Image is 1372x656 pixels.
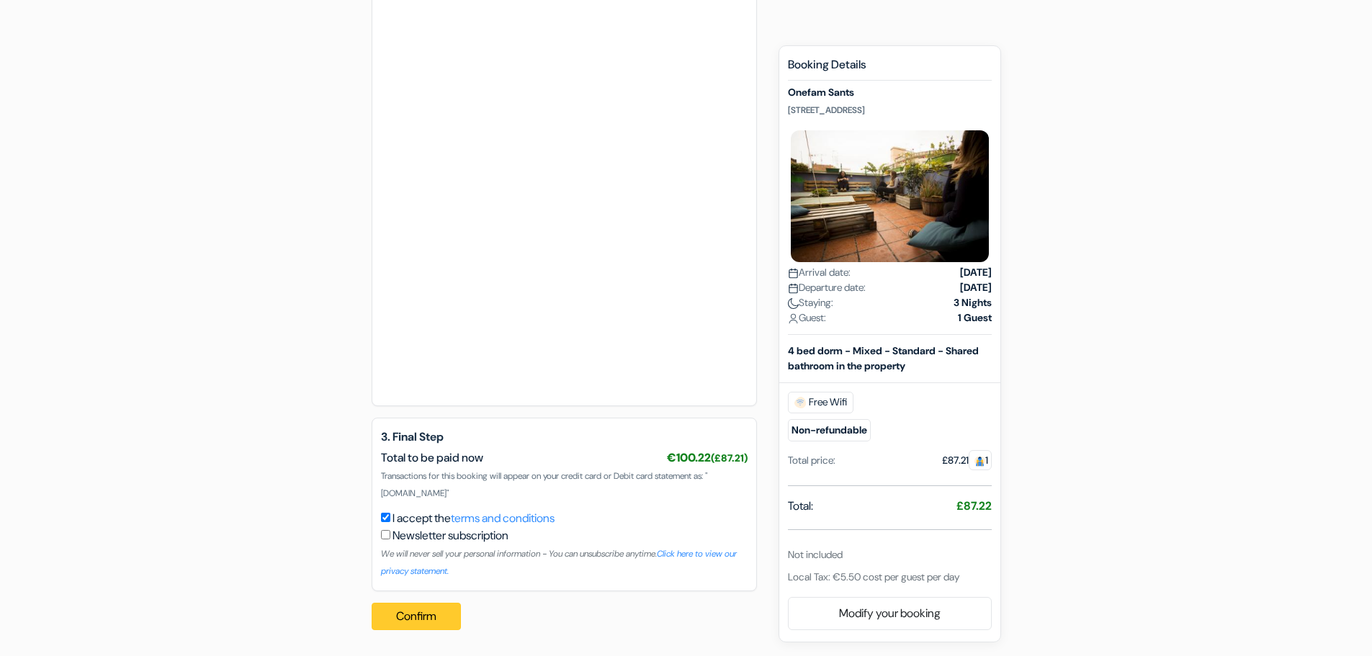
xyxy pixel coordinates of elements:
[393,527,508,544] label: Newsletter subscription
[667,450,748,465] span: €100.22
[788,452,835,467] div: Total price:
[711,451,748,464] small: (£87.21)
[958,310,992,325] strong: 1 Guest
[788,279,866,295] span: Departure date:
[788,58,992,81] h5: Booking Details
[381,430,748,444] h5: 3. Final Step
[372,603,461,630] button: Confirm
[381,548,737,577] small: We will never sell your personal information - You can unsubscribe anytime.
[788,104,992,116] p: [STREET_ADDRESS]
[381,548,737,577] a: Click here to view our privacy statement.
[788,282,799,293] img: calendar.svg
[788,418,871,441] small: Non-refundable
[788,86,992,99] h5: Onefam Sants
[788,343,979,372] b: 4 bed dorm - Mixed - Standard - Shared bathroom in the property
[960,264,992,279] strong: [DATE]
[788,267,799,278] img: calendar.svg
[451,511,555,526] a: terms and conditions
[788,295,833,310] span: Staying:
[788,264,851,279] span: Arrival date:
[393,510,555,527] label: I accept the
[788,497,813,514] span: Total:
[788,310,826,325] span: Guest:
[788,313,799,323] img: user_icon.svg
[960,279,992,295] strong: [DATE]
[942,452,992,467] div: £87.21
[974,455,985,466] img: guest.svg
[788,547,992,562] div: Not included
[381,450,483,465] span: Total to be paid now
[969,449,992,469] span: 1
[788,297,799,308] img: moon.svg
[788,570,959,583] span: Local Tax: €5.50 cost per guest per day
[788,391,853,413] span: Free Wifi
[794,396,806,408] img: free_wifi.svg
[954,295,992,310] strong: 3 Nights
[789,599,991,626] a: Modify your booking
[956,498,992,513] strong: £87.22
[381,470,707,499] span: Transactions for this booking will appear on your credit card or Debit card statement as: "[DOMAI...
